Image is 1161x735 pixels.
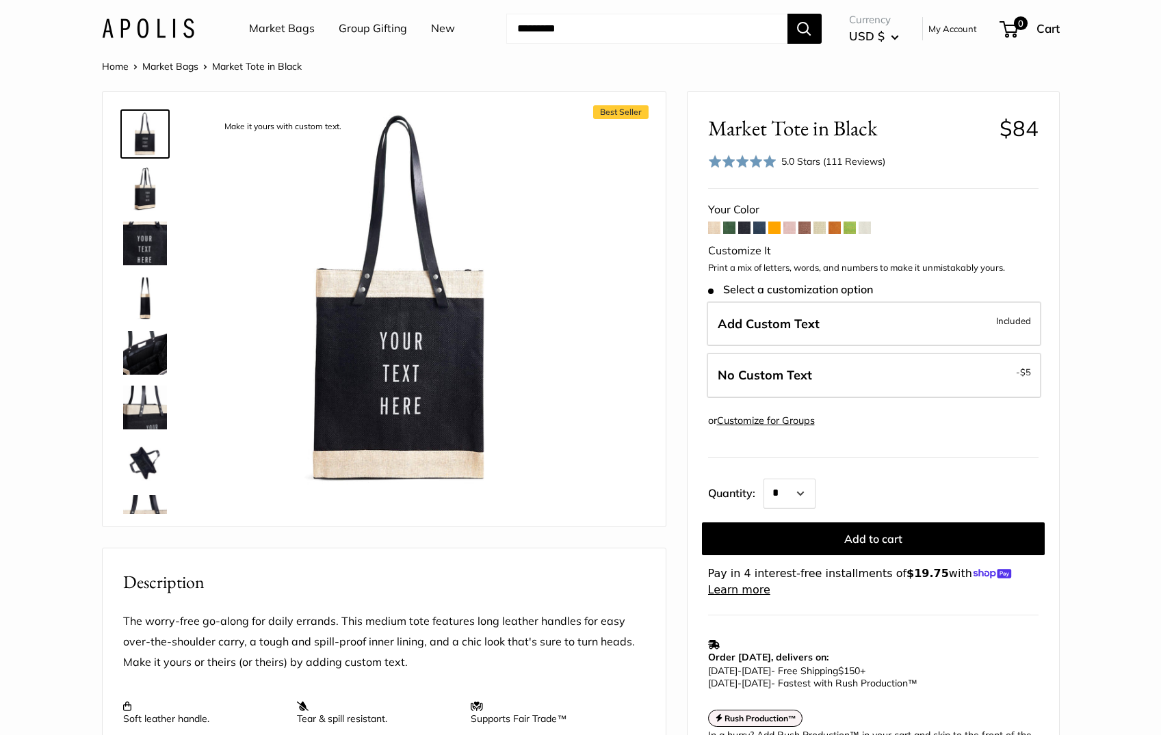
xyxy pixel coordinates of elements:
[708,665,1032,689] p: - Free Shipping +
[1016,364,1031,380] span: -
[123,611,645,673] p: The worry-free go-along for daily errands. This medium tote features long leather handles for eas...
[708,152,886,172] div: 5.0 Stars (111 Reviews)
[742,677,771,689] span: [DATE]
[120,438,170,487] a: description_Water resistant inner liner.
[725,713,796,723] strong: Rush Production™
[849,29,885,43] span: USD $
[707,353,1041,398] label: Leave Blank
[249,18,315,39] a: Market Bags
[120,109,170,159] a: description_Make it yours with custom text.
[506,14,787,44] input: Search...
[142,60,198,72] a: Market Bags
[787,14,822,44] button: Search
[717,414,815,427] a: Customize for Groups
[123,276,167,320] img: Market Tote in Black
[928,21,977,37] a: My Account
[708,412,815,430] div: or
[708,677,917,689] span: - Fastest with Rush Production™
[849,10,899,29] span: Currency
[838,665,860,677] span: $150
[1001,18,1060,40] a: 0 Cart
[849,25,899,47] button: USD $
[431,18,455,39] a: New
[120,492,170,542] a: description_The red cross stitch represents our standard for quality and craftsmanship.
[718,316,820,332] span: Add Custom Text
[708,665,738,677] span: [DATE]
[102,18,194,38] img: Apolis
[120,219,170,268] a: description_Custom printed text with eco-friendly ink.
[123,167,167,211] img: Market Tote in Black
[738,677,742,689] span: -
[718,367,812,383] span: No Custom Text
[1020,366,1031,377] span: $5
[123,495,167,539] img: description_The red cross stitch represents our standard for quality and craftsmanship.
[1000,115,1039,142] span: $84
[123,440,167,484] img: description_Water resistant inner liner.
[102,57,302,75] nav: Breadcrumb
[297,700,457,725] p: Tear & spill resistant.
[1036,21,1060,36] span: Cart
[708,283,873,296] span: Select a customization option
[708,651,829,663] strong: Order [DATE], delivers on:
[742,665,771,677] span: [DATE]
[1013,16,1027,30] span: 0
[212,60,302,72] span: Market Tote in Black
[738,665,742,677] span: -
[708,677,738,689] span: [DATE]
[708,116,989,141] span: Market Tote in Black
[102,60,129,72] a: Home
[707,302,1041,347] label: Add Custom Text
[702,522,1045,555] button: Add to cart
[708,241,1039,261] div: Customize It
[708,475,764,509] label: Quantity:
[218,118,348,136] div: Make it yours with custom text.
[212,112,590,490] img: description_Make it yours with custom text.
[123,569,645,596] h2: Description
[593,105,649,119] span: Best Seller
[120,328,170,377] a: description_Inner pocket good for daily drivers.
[471,700,631,725] p: Supports Fair Trade™
[123,386,167,429] img: description_Super soft long leather handles.
[996,312,1031,329] span: Included
[123,112,167,156] img: description_Make it yours with custom text.
[781,154,885,169] div: 5.0 Stars (111 Reviews)
[123,700,283,725] p: Soft leather handle.
[120,383,170,432] a: description_Super soft long leather handles.
[120,164,170,213] a: Market Tote in Black
[339,18,407,39] a: Group Gifting
[120,273,170,323] a: Market Tote in Black
[123,222,167,265] img: description_Custom printed text with eco-friendly ink.
[708,200,1039,220] div: Your Color
[708,261,1039,275] p: Print a mix of letters, words, and numbers to make it unmistakably yours.
[123,331,167,375] img: description_Inner pocket good for daily drivers.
